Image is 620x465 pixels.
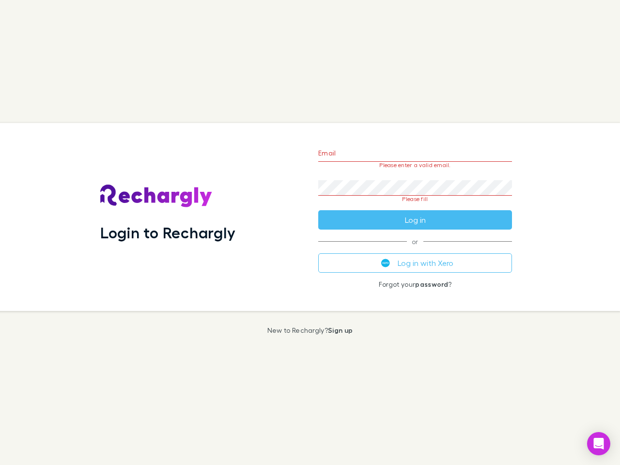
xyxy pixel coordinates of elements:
button: Log in with Xero [318,253,512,273]
button: Log in [318,210,512,230]
h1: Login to Rechargly [100,223,235,242]
p: Forgot your ? [318,280,512,288]
p: Please fill [318,196,512,202]
img: Xero's logo [381,259,390,267]
span: or [318,241,512,242]
p: New to Rechargly? [267,326,353,334]
div: Open Intercom Messenger [587,432,610,455]
a: Sign up [328,326,353,334]
p: Please enter a valid email. [318,162,512,169]
a: password [415,280,448,288]
img: Rechargly's Logo [100,185,213,208]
